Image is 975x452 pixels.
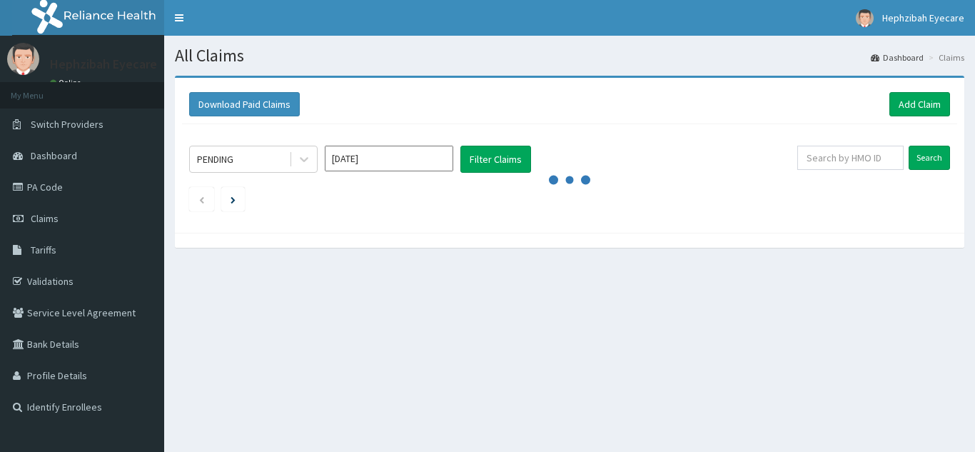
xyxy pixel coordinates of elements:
[925,51,964,64] li: Claims
[31,118,103,131] span: Switch Providers
[31,212,59,225] span: Claims
[882,11,964,24] span: Hephzibah Eyecare
[797,146,904,170] input: Search by HMO ID
[909,146,950,170] input: Search
[175,46,964,65] h1: All Claims
[198,193,205,206] a: Previous page
[31,149,77,162] span: Dashboard
[7,43,39,75] img: User Image
[189,92,300,116] button: Download Paid Claims
[231,193,236,206] a: Next page
[50,58,157,71] p: Hephzibah Eyecare
[197,152,233,166] div: PENDING
[856,9,874,27] img: User Image
[889,92,950,116] a: Add Claim
[50,78,84,88] a: Online
[460,146,531,173] button: Filter Claims
[325,146,453,171] input: Select Month and Year
[871,51,924,64] a: Dashboard
[548,159,591,201] svg: audio-loading
[31,243,56,256] span: Tariffs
